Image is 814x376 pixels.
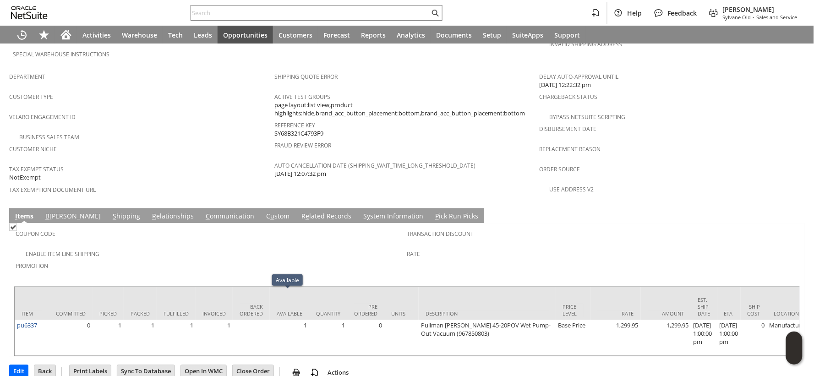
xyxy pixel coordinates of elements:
[113,212,116,221] span: S
[196,320,233,356] td: 1
[56,311,86,317] div: Committed
[540,125,597,133] a: Disbursement Date
[55,26,77,44] a: Home
[270,320,309,356] td: 1
[641,320,691,356] td: 1,299.95
[483,31,501,39] span: Setup
[274,93,330,101] a: Active Test Groups
[540,93,598,101] a: Chargeback Status
[433,212,481,222] a: Pick Run Picks
[150,212,196,222] a: Relationships
[318,26,355,44] a: Forecast
[131,311,150,317] div: Packed
[540,146,601,153] a: Replacement reason
[274,170,326,179] span: [DATE] 12:07:32 pm
[597,311,634,317] div: Rate
[397,31,425,39] span: Analytics
[436,31,472,39] span: Documents
[15,212,17,221] span: I
[347,320,384,356] td: 0
[11,6,48,19] svg: logo
[122,31,157,39] span: Warehouse
[407,251,421,258] a: Rate
[264,212,292,222] a: Custom
[33,26,55,44] div: Shortcuts
[9,114,76,121] a: Velaro Engagement ID
[430,7,441,18] svg: Search
[274,142,331,150] a: Fraud Review Error
[110,212,142,222] a: Shipping
[273,26,318,44] a: Customers
[11,26,33,44] a: Recent Records
[9,223,17,231] img: Checked
[17,322,37,330] a: pu6337
[698,297,710,317] div: Est. Ship Date
[723,5,798,14] span: [PERSON_NAME]
[277,311,302,317] div: Available
[391,26,431,44] a: Analytics
[16,29,27,40] svg: Recent Records
[9,93,53,101] a: Customer Type
[60,29,71,40] svg: Home
[13,51,109,59] a: Special Warehouse Instructions
[93,320,124,356] td: 1
[550,114,626,121] a: Bypass NetSuite Scripting
[753,14,755,21] span: -
[274,101,535,118] span: page layout:list view,product highlights:hide,brand_acc_button_placement:bottom,brand_acc_button_...
[43,212,103,222] a: B[PERSON_NAME]
[786,332,803,365] iframe: Click here to launch Oracle Guided Learning Help Panel
[556,320,590,356] td: Base Price
[99,311,117,317] div: Picked
[648,311,684,317] div: Amount
[274,73,338,81] a: Shipping Quote Error
[774,311,803,317] div: Location
[477,26,507,44] a: Setup
[19,134,79,142] a: Business Sales Team
[116,26,163,44] a: Warehouse
[316,311,340,317] div: Quantity
[16,230,55,238] a: Coupon Code
[163,26,188,44] a: Tech
[9,166,64,174] a: Tax Exempt Status
[218,26,273,44] a: Opportunities
[22,311,42,317] div: Item
[540,81,591,90] span: [DATE] 12:22:32 pm
[431,26,477,44] a: Documents
[323,31,350,39] span: Forecast
[276,276,299,284] div: Available
[274,122,315,130] a: Reference Key
[355,26,391,44] a: Reports
[354,304,377,317] div: Pre Ordered
[13,212,36,222] a: Items
[419,320,556,356] td: Pullman [PERSON_NAME] 45-20POV Wet Pump-Out Vacuum (967850803)
[206,212,210,221] span: C
[540,73,619,81] a: Delay Auto-Approval Until
[274,162,475,170] a: Auto Cancellation Date (shipping_wait_time_long_threshold_date)
[9,174,41,182] span: NotExempt
[512,31,544,39] span: SuiteApps
[540,166,580,174] a: Order Source
[124,320,157,356] td: 1
[426,311,549,317] div: Description
[628,9,642,17] span: Help
[724,311,734,317] div: ETA
[590,320,641,356] td: 1,299.95
[668,9,697,17] span: Feedback
[38,29,49,40] svg: Shortcuts
[555,31,580,39] span: Support
[45,212,49,221] span: B
[391,311,412,317] div: Units
[270,212,274,221] span: u
[9,146,57,153] a: Customer Niche
[194,31,212,39] span: Leads
[767,320,809,356] td: Manufacturer
[49,320,93,356] td: 0
[202,311,226,317] div: Invoiced
[788,210,799,221] a: Unrolled view on
[361,31,386,39] span: Reports
[563,304,584,317] div: Price Level
[188,26,218,44] a: Leads
[367,212,370,221] span: y
[9,73,45,81] a: Department
[191,7,430,18] input: Search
